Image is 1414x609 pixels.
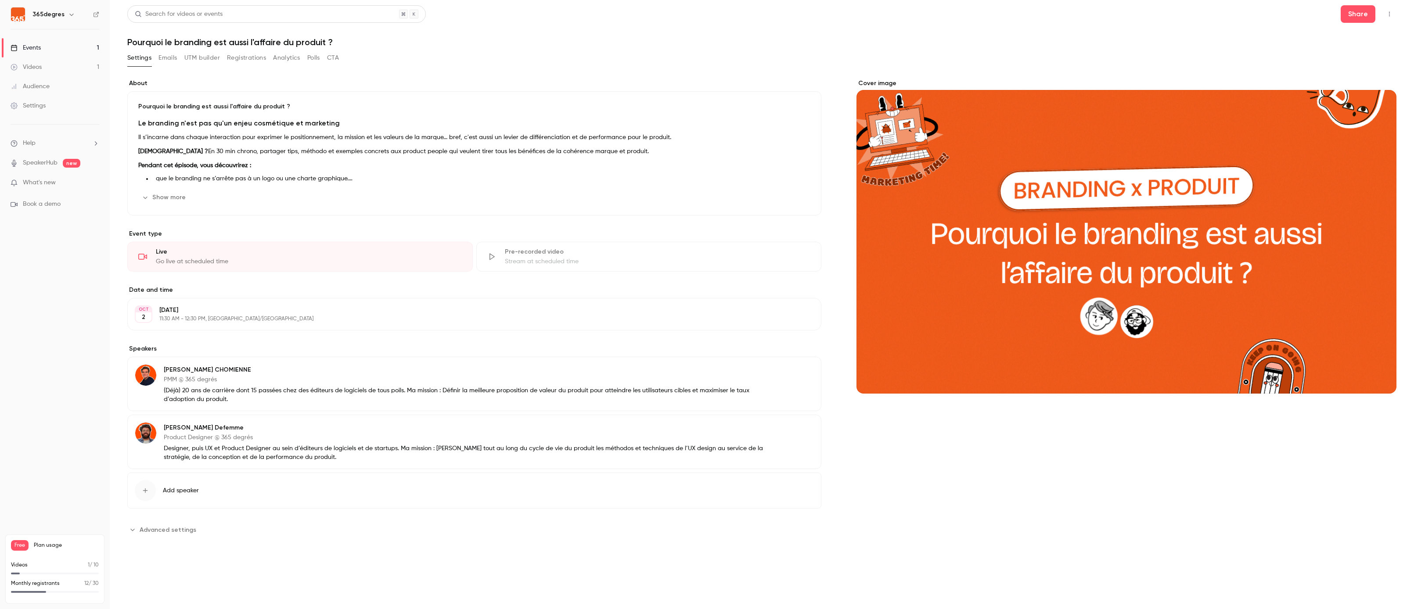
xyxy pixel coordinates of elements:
p: Product Designer @ 365 degrés [164,433,764,442]
div: Stream at scheduled time [505,257,811,266]
div: OCT [136,306,151,312]
button: Add speaker [127,473,821,509]
p: Monthly registrants [11,580,60,588]
button: Analytics [273,51,300,65]
p: Designer, puis UX et Product Designer au sein d’éditeurs de logiciels et de startups. Ma mission ... [164,444,764,462]
section: Cover image [856,79,1396,394]
button: Registrations [227,51,266,65]
p: Videos [11,561,28,569]
p: / 30 [84,580,99,588]
span: Help [23,139,36,148]
h6: 365degres [32,10,65,19]
p: Il s’incarne dans chaque interaction pour exprimer le positionnement, la mission et les valeurs d... [138,132,810,143]
span: 12 [84,581,89,586]
button: Share [1341,5,1375,23]
button: Show more [138,190,191,204]
p: [PERSON_NAME] Defemme [164,423,764,432]
strong: Le branding n'est pas qu'un enjeu cosmétique et marketing [138,119,340,127]
p: 2 [142,313,145,322]
li: help-dropdown-opener [11,139,99,148]
img: Hélène CHOMIENNE [135,365,156,386]
div: Search for videos or events [135,10,223,19]
div: Audience [11,82,50,91]
span: Free [11,540,29,551]
h1: Pourquoi le branding est aussi l'affaire du produit ? [127,37,1396,47]
p: [DATE] [159,306,775,315]
div: Pre-recorded video [505,247,811,256]
li: que le branding ne s’arrête pas à un logo ou une charte graphique. [152,174,810,183]
div: Live [156,247,462,256]
label: Speakers [127,344,821,353]
span: What's new [23,178,56,187]
p: Event type [127,229,821,238]
strong: [DEMOGRAPHIC_DATA] ? [138,148,208,154]
strong: Pendant cet épisode, vous découvrirez : [138,162,251,168]
p: PMM @ 365 degrés [164,375,764,384]
p: [PERSON_NAME] CHOMIENNE [164,365,764,374]
img: Doriann Defemme [135,423,156,444]
div: Pre-recorded videoStream at scheduled time [476,242,822,272]
p: En 30 min chrono, partager tips, méthodo et exemples concrets aux product people qui veulent tire... [138,146,810,157]
div: Settings [11,101,46,110]
button: Advanced settings [127,523,201,537]
button: CTA [327,51,339,65]
span: Plan usage [34,542,99,549]
div: LiveGo live at scheduled time [127,242,473,272]
p: / 10 [88,561,99,569]
div: Go live at scheduled time [156,257,462,266]
p: (Déjà) 20 ans de carrière dont 15 passées chez des éditeurs de logiciels de tous poils. Ma missio... [164,386,764,404]
button: Emails [158,51,177,65]
div: Doriann Defemme[PERSON_NAME] DefemmeProduct Designer @ 365 degrésDesigner, puis UX et Product Des... [127,415,821,469]
span: Add speaker [163,486,199,495]
p: 11:30 AM - 12:30 PM, [GEOGRAPHIC_DATA]/[GEOGRAPHIC_DATA] [159,315,775,322]
img: 365degres [11,7,25,21]
div: Hélène CHOMIENNE[PERSON_NAME] CHOMIENNEPMM @ 365 degrés(Déjà) 20 ans de carrière dont 15 passées ... [127,357,821,411]
span: new [63,159,80,168]
button: UTM builder [184,51,220,65]
a: SpeakerHub [23,158,58,168]
section: Advanced settings [127,523,821,537]
label: About [127,79,821,88]
p: Pourquoi le branding est aussi l'affaire du produit ? [138,102,810,111]
span: Advanced settings [140,525,196,534]
span: 1 [88,562,90,568]
button: Polls [307,51,320,65]
div: Events [11,43,41,52]
div: Videos [11,63,42,72]
iframe: Noticeable Trigger [89,179,99,187]
button: Settings [127,51,151,65]
label: Date and time [127,286,821,294]
span: Book a demo [23,200,61,209]
label: Cover image [856,79,1396,88]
